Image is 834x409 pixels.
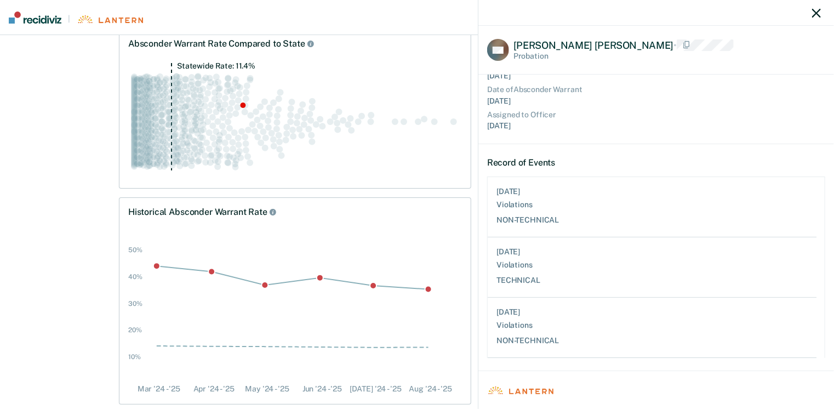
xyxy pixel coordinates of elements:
[496,276,540,285] span: TECHNICAL
[496,336,559,345] span: NON-TECHNICAL
[487,71,825,81] div: [DATE]
[496,247,520,257] div: [DATE]
[487,85,825,94] div: Date of Absconder Warrant
[487,121,825,130] div: [DATE]
[496,321,533,331] div: Violations
[496,308,520,317] div: [DATE]
[496,187,520,197] div: [DATE]
[496,261,533,271] div: Violations
[513,39,673,51] span: [PERSON_NAME] [PERSON_NAME]
[496,215,559,224] span: NON-TECHNICAL
[487,157,825,168] div: Record of Events
[496,201,533,211] div: Violations
[487,110,825,120] div: Assigned to Officer
[487,387,553,395] img: Lantern
[513,52,734,61] div: Probation
[673,39,677,51] span: •
[487,96,825,106] div: [DATE]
